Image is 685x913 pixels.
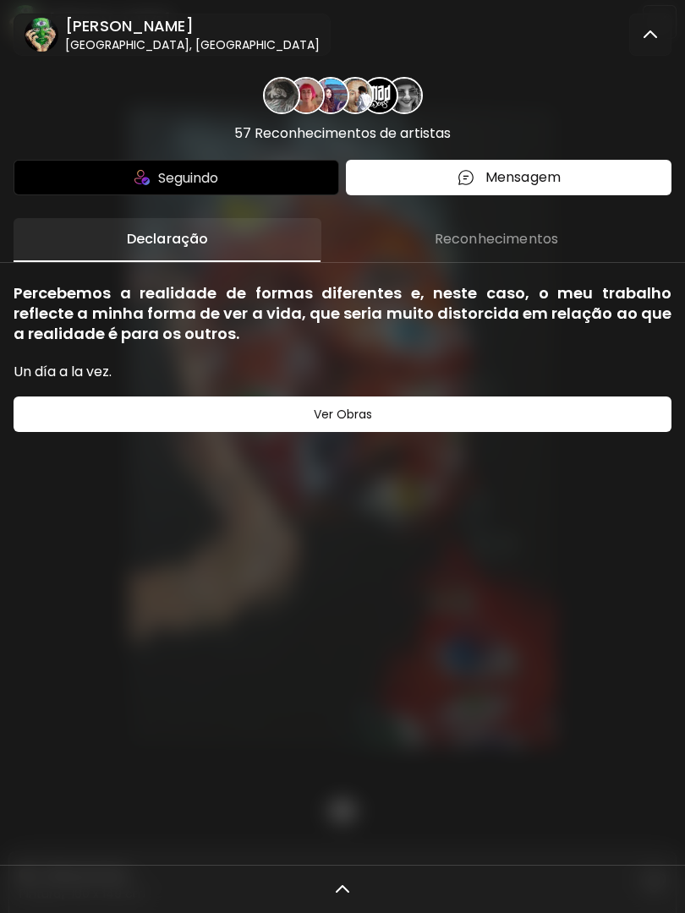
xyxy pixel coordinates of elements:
h6: Percebemos a realidade de formas diferentes e, neste caso, o meu trabalho reflecte a minha forma ... [14,283,671,344]
span: Reconhecimentos [335,232,658,247]
h6: [GEOGRAPHIC_DATA], [GEOGRAPHIC_DATA] [65,36,320,53]
img: arrowUp [332,879,353,899]
img: icon [134,170,150,185]
img: arrow-up [640,25,660,45]
span: Declaração [27,232,308,247]
h6: [PERSON_NAME] [65,16,320,36]
p: Mensagem [485,167,561,188]
h6: Un día a la vez. [14,361,671,383]
button: chatIconMensagem [346,160,671,195]
h6: Ver obras [314,404,372,424]
div: Seguindo [14,160,339,195]
img: chatIcon [457,168,475,187]
span: Seguindo [158,167,218,189]
button: Ver obras [14,396,671,432]
div: 57 Reconhecimentos de artistas [234,124,451,143]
